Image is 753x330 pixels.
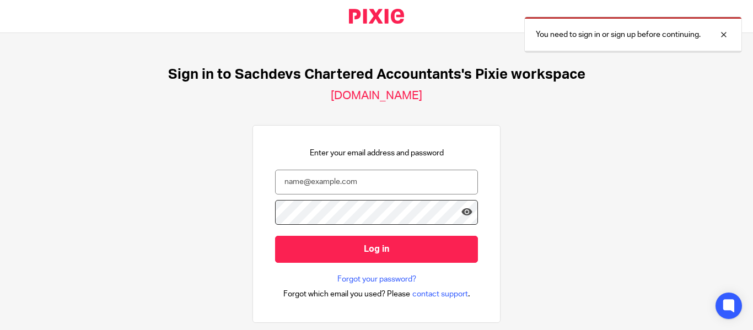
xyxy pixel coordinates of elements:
[412,289,468,300] span: contact support
[275,170,478,194] input: name@example.com
[337,274,416,285] a: Forgot your password?
[310,148,444,159] p: Enter your email address and password
[168,66,585,83] h1: Sign in to Sachdevs Chartered Accountants's Pixie workspace
[283,289,410,300] span: Forgot which email you used? Please
[536,29,701,40] p: You need to sign in or sign up before continuing.
[283,288,470,300] div: .
[331,89,422,103] h2: [DOMAIN_NAME]
[275,236,478,263] input: Log in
